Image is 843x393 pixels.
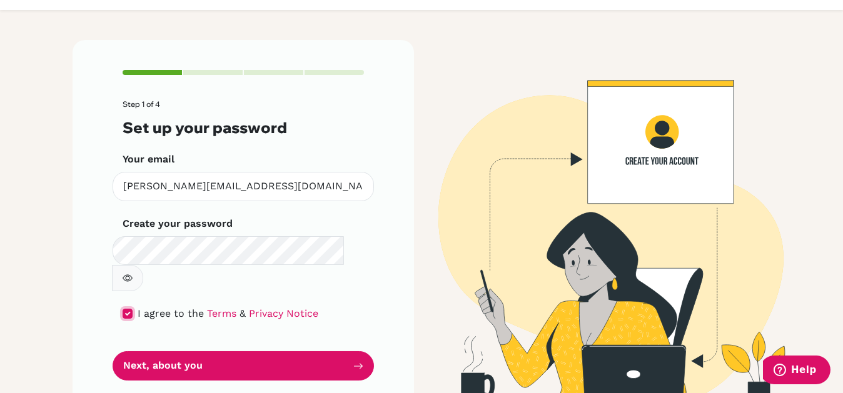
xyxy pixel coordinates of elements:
span: & [240,307,246,319]
input: Insert your email* [113,172,374,201]
label: Your email [123,152,174,167]
h3: Set up your password [123,119,364,137]
button: Next, about you [113,351,374,381]
span: I agree to the [138,307,204,319]
a: Privacy Notice [249,307,318,319]
label: Create your password [123,216,233,231]
a: Terms [207,307,236,319]
iframe: Opens a widget where you can find more information [763,356,830,387]
span: Step 1 of 4 [123,99,160,109]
